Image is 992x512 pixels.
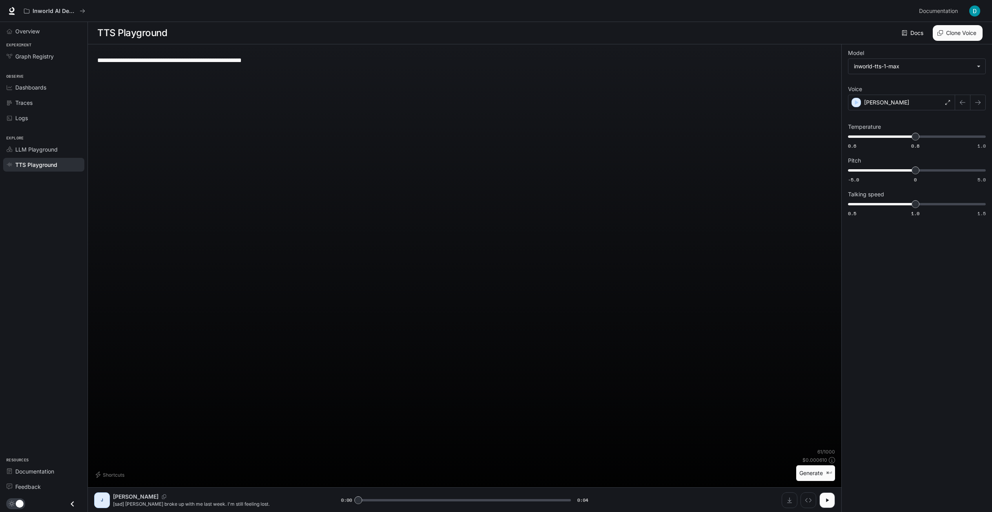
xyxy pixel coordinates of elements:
div: inworld-tts-1-max [854,62,973,70]
a: Dashboards [3,80,84,94]
a: Documentation [3,464,84,478]
span: 0 [914,176,917,183]
span: Graph Registry [15,52,54,60]
span: TTS Playground [15,161,57,169]
span: -5.0 [848,176,859,183]
p: Voice [848,86,862,92]
span: 0:00 [341,496,352,504]
span: Documentation [919,6,958,16]
button: All workspaces [20,3,89,19]
p: [PERSON_NAME] [864,99,909,106]
p: [PERSON_NAME] [113,493,159,501]
span: Overview [15,27,40,35]
button: Clone Voice [933,25,983,41]
span: Logs [15,114,28,122]
button: Generate⌘⏎ [796,465,835,481]
button: User avatar [967,3,983,19]
p: Temperature [848,124,881,130]
p: [sad] [PERSON_NAME] broke up with me last week. I'm still feeling lost. [113,501,322,507]
span: 5.0 [977,176,986,183]
span: 0:04 [577,496,588,504]
a: Overview [3,24,84,38]
span: 0.5 [848,210,856,217]
a: LLM Playground [3,143,84,156]
span: Dashboards [15,83,46,91]
button: Shortcuts [94,468,128,481]
span: 0.6 [848,143,856,149]
span: Dark mode toggle [16,499,24,508]
p: $ 0.000610 [802,457,827,463]
span: Feedback [15,483,41,491]
div: J [96,494,108,507]
p: Model [848,50,864,56]
p: Talking speed [848,192,884,197]
img: User avatar [969,5,980,16]
p: Inworld AI Demos [33,8,77,15]
span: 1.5 [977,210,986,217]
p: 61 / 1000 [817,448,835,455]
span: LLM Playground [15,145,58,154]
div: inworld-tts-1-max [848,59,985,74]
p: ⌘⏎ [826,471,832,475]
span: Traces [15,99,33,107]
a: Graph Registry [3,49,84,63]
button: Inspect [801,492,816,508]
a: Logs [3,111,84,125]
button: Download audio [782,492,797,508]
span: Documentation [15,467,54,475]
a: Docs [900,25,926,41]
button: Copy Voice ID [159,494,170,499]
span: 1.0 [911,210,919,217]
a: TTS Playground [3,158,84,172]
span: 1.0 [977,143,986,149]
a: Documentation [916,3,964,19]
a: Traces [3,96,84,110]
p: Pitch [848,158,861,163]
button: Close drawer [64,496,81,512]
span: 0.8 [911,143,919,149]
h1: TTS Playground [97,25,167,41]
a: Feedback [3,480,84,494]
